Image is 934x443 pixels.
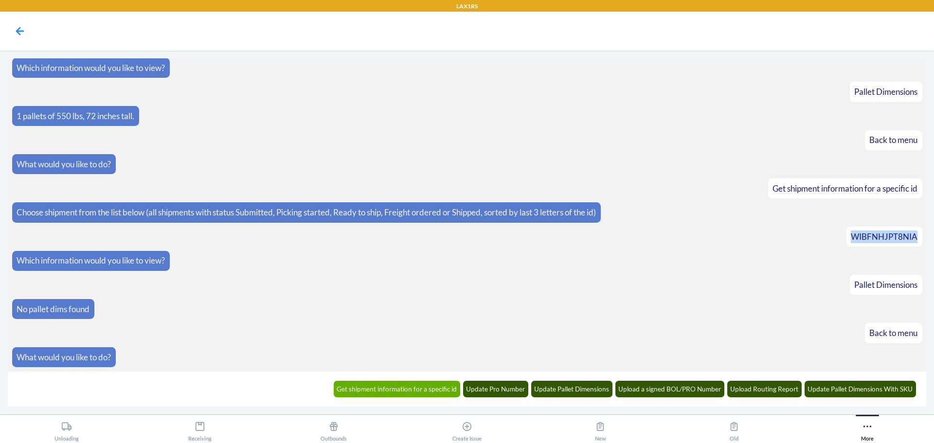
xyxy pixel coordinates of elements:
span: Pallet Dimensions [854,280,917,290]
button: Get shipment information for a specific id [334,381,461,397]
p: What would you like to do? [17,158,111,171]
span: Get shipment information for a specific id [772,183,917,194]
p: Which information would you like to view? [17,62,165,74]
button: Create Issue [400,415,534,442]
span: Back to menu [869,135,917,145]
span: WIBFNHJPT8NIA [851,231,917,242]
button: Update Pallet Dimensions [531,381,613,397]
button: Upload Routing Report [727,381,802,397]
div: Unloading [54,417,79,442]
button: Receiving [133,415,267,442]
div: Receiving [188,417,212,442]
span: Back to menu [869,328,917,338]
div: Outbounds [321,417,347,442]
p: 1 pallets of 550 lbs, 72 inches tall. [17,110,134,123]
p: No pallet dims found [17,303,90,316]
button: Old [667,415,800,442]
button: Upload a signed BOL/PRO Number [615,381,725,397]
p: What would you like to do? [17,351,111,364]
div: Old [729,417,739,442]
button: Update Pallet Dimensions With SKU [805,381,916,397]
div: Create Issue [452,417,482,442]
div: More [861,417,874,442]
button: Update Pro Number [463,381,529,397]
button: Outbounds [267,415,400,442]
p: Which information would you like to view? [17,254,165,267]
div: New [595,417,606,442]
span: Pallet Dimensions [854,87,917,97]
button: New [534,415,667,442]
p: Choose shipment from the list below (all shipments with status Submitted, Picking started, Ready ... [17,206,596,219]
p: LAX1RS [456,2,478,11]
button: More [801,415,934,442]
